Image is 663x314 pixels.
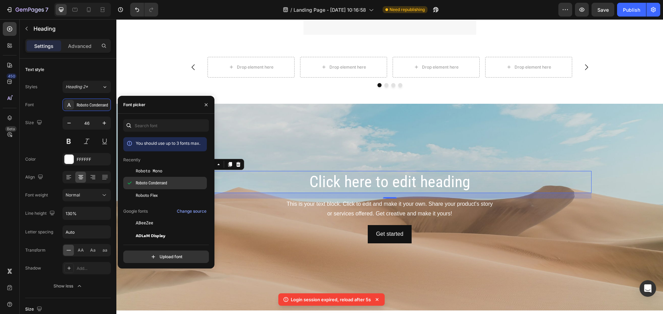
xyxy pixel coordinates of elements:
[261,64,265,68] button: Dot
[25,280,111,292] button: Show less
[617,3,646,17] button: Publish
[268,64,272,68] button: Dot
[54,283,83,290] div: Show less
[260,210,287,220] div: Get started
[72,179,475,201] div: This is your text block. Click to edit and make it your own. Share your product's story or servic...
[25,265,41,271] div: Shadow
[78,247,84,253] span: AA
[72,152,475,174] h2: Click here to edit heading
[25,305,44,314] div: Size
[306,45,342,51] div: Drop element here
[63,207,110,220] input: Auto
[177,208,206,214] div: Change source
[5,126,17,132] div: Beta
[25,118,44,128] div: Size
[90,247,96,253] span: Aa
[136,220,153,226] span: ABeeZee
[103,247,107,253] span: aa
[66,192,80,197] span: Normal
[136,192,158,199] span: Roboto Flex
[77,102,109,108] div: Roboto Condensed
[123,251,209,263] button: Upload font
[251,206,295,224] button: Get started
[290,6,292,13] span: /
[63,189,111,201] button: Normal
[123,157,141,163] p: Recently
[640,280,656,297] div: Open Intercom Messenger
[116,19,663,314] iframe: Design area
[123,102,145,108] div: Font picker
[33,24,108,33] p: Heading
[25,247,46,253] div: Transform
[34,42,54,50] p: Settings
[45,6,48,14] p: 7
[25,192,48,198] div: Font weight
[282,64,286,68] button: Dot
[63,226,110,238] input: Auto
[25,84,37,90] div: Styles
[597,7,609,13] span: Save
[25,229,53,235] div: Letter spacing
[592,3,614,17] button: Save
[136,141,200,146] span: You should use up to 3 fonts max.
[25,173,45,182] div: Align
[398,45,435,51] div: Drop element here
[123,119,209,132] input: Search font
[150,253,182,260] div: Upload font
[275,64,279,68] button: Dot
[68,42,92,50] p: Advanced
[136,168,162,174] span: Roboto Mono
[291,296,371,303] p: Login session expired, reload after 5s
[7,73,17,79] div: 450
[136,232,165,239] span: ADLaM Display
[123,208,148,214] p: Google fonts
[460,38,480,58] button: Carousel Next Arrow
[130,3,158,17] div: Undo/Redo
[176,207,207,215] button: Change source
[25,102,34,108] div: Font
[80,142,99,148] div: Heading
[213,45,250,51] div: Drop element here
[25,156,36,162] div: Color
[136,180,167,186] span: Roboto Condensed
[3,3,51,17] button: 7
[25,209,56,218] div: Line height
[66,84,88,90] span: Heading 2*
[63,81,111,93] button: Heading 2*
[294,6,366,13] span: Landing Page - [DATE] 10:16:58
[390,7,425,13] span: Need republishing
[25,67,44,73] div: Text style
[623,6,640,13] div: Publish
[77,265,109,272] div: Add...
[77,156,109,163] div: FFFFFF
[121,45,157,51] div: Drop element here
